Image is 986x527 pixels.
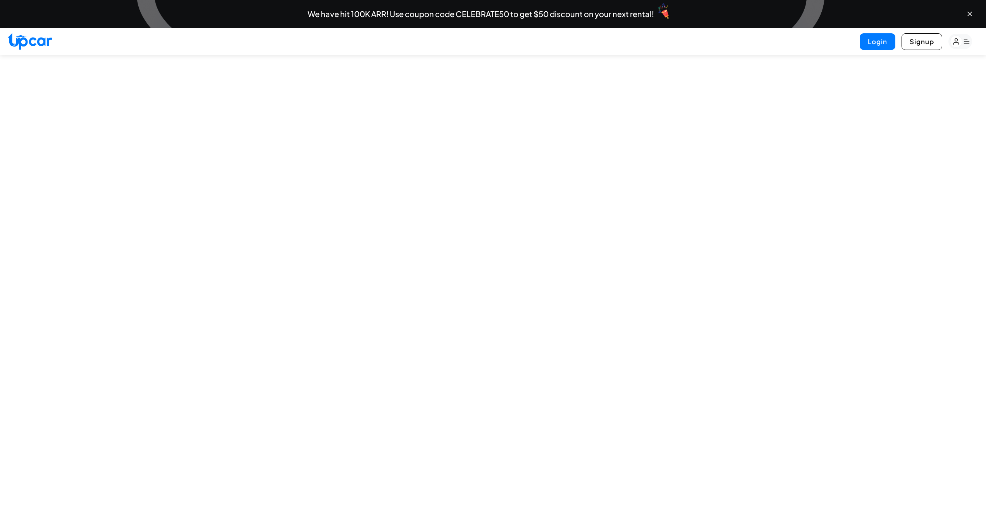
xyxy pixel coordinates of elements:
button: Close banner [966,10,974,18]
img: Upcar Logo [8,33,52,50]
button: Signup [902,33,942,50]
button: Login [860,33,895,50]
span: We have hit 100K ARR! Use coupon code CELEBRATE50 to get $50 discount on your next rental! [308,10,654,18]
